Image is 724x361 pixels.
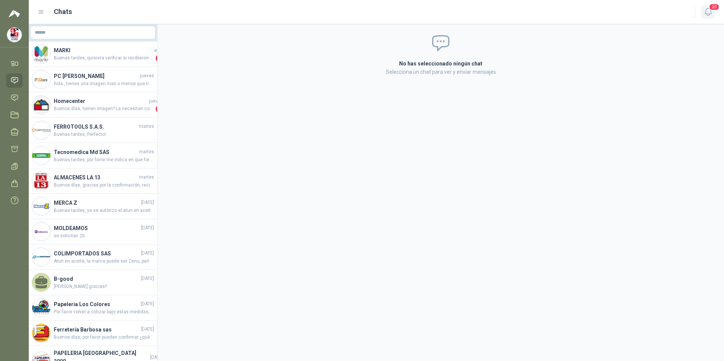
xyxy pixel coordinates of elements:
[54,148,137,156] h4: Tecnomedica Md SAS
[309,68,573,76] p: Selecciona un chat para ver y enviar mensajes
[150,354,163,361] span: [DATE]
[29,194,157,219] a: Company LogoMERCA Z[DATE]Buenas tardes, ya se autorizo el atun en aceite de girasol
[139,123,154,130] span: martes
[54,199,139,207] h4: MERCA Z
[7,28,22,42] img: Company Logo
[32,299,50,317] img: Company Logo
[54,97,148,105] h4: Homecenter
[139,174,154,181] span: martes
[54,283,154,290] span: [PERSON_NAME] gracias!!
[29,219,157,244] a: Company LogoMOLDEAMOS[DATE]se solicitan 20
[709,3,719,11] span: 20
[156,105,163,113] span: 1
[54,275,139,283] h4: B-good
[54,334,154,341] span: Buenos días, por favor pueden confirmar ¿qué medida y qué tipo [PERSON_NAME] necesitan?
[29,92,157,118] a: Company LogoHomecenterjuevesBuenos días, tienen imagen? La necesitan con brazo? sin brazos? fija?...
[54,249,139,258] h4: COLIMPORTADOS SAS
[29,42,157,67] a: Company LogoMARKIayerBuenas tardes, quisiera verificar si recibieron las primeras 15 almohadillas1
[54,6,72,17] h1: Chats
[32,248,50,266] img: Company Logo
[54,308,154,316] span: Por favor volver a cotizar bajo estas medidas, gracias.
[54,46,153,54] h4: MARKI
[54,131,154,138] span: Buenas tardes, Perfecto!
[29,143,157,168] a: Company LogoTecnomedica Md SASmartesBuenas tardes, por favor me indica en que formato lo necesita
[32,146,50,165] img: Company Logo
[149,98,163,105] span: jueves
[141,250,154,257] span: [DATE]
[29,295,157,321] a: Company LogoPapeleria Los Colores[DATE]Por favor volver a cotizar bajo estas medidas, gracias.
[54,258,154,265] span: Atun en aceite, la marca puede ser Zenu, pan
[29,168,157,194] a: Company LogoALMACENES LA 13martesBuenos días, gracias por la confirmación, recibimos a satisfacción.
[54,80,154,87] span: hola , tienes una imagen mas o menos que tipo de silla están buscando. Cordial Saludo
[54,224,139,232] h4: MOLDEAMOS
[139,148,154,156] span: martes
[54,182,154,189] span: Buenos días, gracias por la confirmación, recibimos a satisfacción.
[54,325,139,334] h4: Ferretería Barbosa sas
[9,9,20,18] img: Logo peakr
[154,47,163,54] span: ayer
[54,54,154,62] span: Buenas tardes, quisiera verificar si recibieron las primeras 15 almohadillas
[54,156,154,163] span: Buenas tardes, por favor me indica en que formato lo necesita
[29,67,157,92] a: Company LogoPC [PERSON_NAME]jueveshola , tienes una imagen mas o menos que tipo de silla están bu...
[54,72,139,80] h4: PC [PERSON_NAME]
[29,118,157,143] a: Company LogoFERROTOOLS S.A.S.martesBuenas tardes, Perfecto!
[32,197,50,215] img: Company Logo
[29,270,157,295] a: B-good[DATE][PERSON_NAME] gracias!!
[54,232,154,240] span: se solicitan 20
[141,199,154,206] span: [DATE]
[32,121,50,139] img: Company Logo
[32,70,50,89] img: Company Logo
[156,54,163,62] span: 1
[141,224,154,232] span: [DATE]
[309,59,573,68] h2: No has seleccionado ningún chat
[54,207,154,214] span: Buenas tardes, ya se autorizo el atun en aceite de girasol
[141,300,154,308] span: [DATE]
[29,244,157,270] a: Company LogoCOLIMPORTADOS SAS[DATE]Atun en aceite, la marca puede ser Zenu, pan
[701,5,715,19] button: 20
[29,321,157,346] a: Company LogoFerretería Barbosa sas[DATE]Buenos días, por favor pueden confirmar ¿qué medida y qué...
[54,105,154,113] span: Buenos días, tienen imagen? La necesitan con brazo? sin brazos? fija? con rodachines? tienen pres...
[54,173,137,182] h4: ALMACENES LA 13
[32,45,50,63] img: Company Logo
[32,96,50,114] img: Company Logo
[32,223,50,241] img: Company Logo
[32,324,50,342] img: Company Logo
[140,72,154,79] span: jueves
[141,275,154,282] span: [DATE]
[54,300,139,308] h4: Papeleria Los Colores
[32,172,50,190] img: Company Logo
[54,123,137,131] h4: FERROTOOLS S.A.S.
[141,326,154,333] span: [DATE]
